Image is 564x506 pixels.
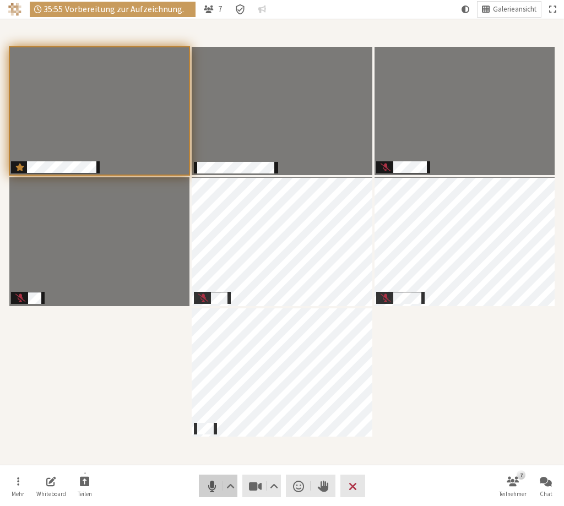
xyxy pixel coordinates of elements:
button: Videoeinstellungen [267,475,281,497]
button: Hand heben [311,475,335,497]
span: Vorbereitung zur Aufzeichnung [65,4,191,14]
button: Audioeinstellungen [223,475,237,497]
span: Galerieansicht [493,6,536,14]
button: Reaktion senden [286,475,311,497]
button: Teilnehmerliste öffnen [497,471,528,501]
span: . [182,4,191,14]
span: 7 [218,4,223,14]
button: Menü öffnen [3,471,34,501]
button: Freigegebenes Whiteboard öffnen [36,471,67,501]
button: Ganzer Bildschirm [545,2,560,17]
button: Freigabe starten [69,471,100,501]
button: Gespräch [254,2,270,17]
span: Whiteboard [36,491,66,497]
span: Teilnehmer [499,491,527,497]
button: Besprechung verlassen [340,475,365,497]
button: Chat öffnen [530,471,561,501]
div: Der Beginn der Aufzeichnung kann einige Minuten dauern. Bitte warten Sie... [30,2,196,17]
button: Stumm (⌘+Umschalt+A) [199,475,237,497]
button: Teilnehmerliste öffnen [199,2,227,17]
button: Systemmodus verwenden [457,2,474,17]
span: Teilen [78,491,92,497]
span: 35:55 [44,4,63,14]
button: Video stoppen (⌘+Umschalt+V) [242,475,281,497]
span: Chat [540,491,552,497]
div: 7 [517,470,525,479]
img: Iotum [8,3,21,16]
span: Mehr [12,491,24,497]
div: Besprechungsdetails Verschlüsselung aktiviert [230,2,250,17]
button: Layout ändern [478,2,541,17]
